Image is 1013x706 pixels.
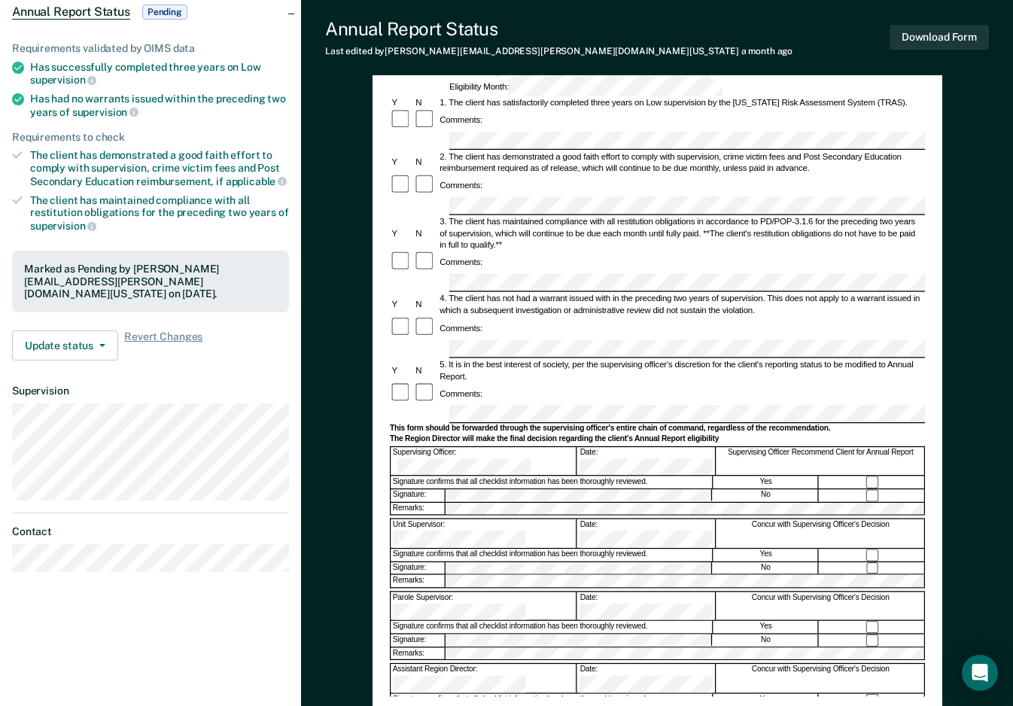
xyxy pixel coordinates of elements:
[391,575,446,587] div: Remarks:
[391,647,446,659] div: Remarks:
[30,93,289,118] div: Has had no warrants issued within the preceding two years of
[391,489,445,501] div: Signature:
[713,562,819,574] div: No
[713,549,819,561] div: Yes
[413,299,437,310] div: N
[437,180,484,191] div: Comments:
[12,42,289,55] div: Requirements validated by OIMS data
[390,157,414,168] div: Y
[391,519,577,548] div: Unit Supervisor:
[391,562,445,574] div: Signature:
[390,97,414,108] div: Y
[30,149,289,187] div: The client has demonstrated a good faith effort to comply with supervision, crime victim fees and...
[391,503,446,515] div: Remarks:
[713,476,819,488] div: Yes
[713,634,819,647] div: No
[12,330,118,361] button: Update status
[391,592,577,620] div: Parole Supervisor:
[30,194,289,233] div: The client has maintained compliance with all restitution obligations for the preceding two years of
[12,5,130,20] span: Annual Report Status
[413,97,437,108] div: N
[30,61,289,87] div: Has successfully completed three years on Low
[713,489,819,501] div: No
[30,220,96,232] span: supervision
[437,388,484,399] div: Comments:
[390,228,414,239] div: Y
[12,525,289,538] dt: Contact
[890,25,989,50] button: Download Form
[437,97,924,108] div: 1. The client has satisfactorily completed three years on Low supervision by the [US_STATE] Risk ...
[437,257,484,268] div: Comments:
[413,228,437,239] div: N
[390,364,414,376] div: Y
[24,263,277,300] div: Marked as Pending by [PERSON_NAME][EMAIL_ADDRESS][PERSON_NAME][DOMAIN_NAME][US_STATE] on [DATE].
[391,621,713,633] div: Signature confirms that all checklist information has been thoroughly reviewed.
[437,151,924,175] div: 2. The client has demonstrated a good faith effort to comply with supervision, crime victim fees ...
[413,364,437,376] div: N
[447,79,725,96] div: Eligibility Month:
[391,694,713,706] div: Signature confirms that all checklist information has been thoroughly reviewed.
[325,46,792,56] div: Last edited by [PERSON_NAME][EMAIL_ADDRESS][PERSON_NAME][DOMAIN_NAME][US_STATE]
[12,385,289,397] dt: Supervision
[391,549,713,561] div: Signature confirms that all checklist information has been thoroughly reviewed.
[390,435,925,445] div: The Region Director will make the final decision regarding the client's Annual Report eligibility
[578,592,716,620] div: Date:
[30,74,96,86] span: supervision
[413,157,437,168] div: N
[716,447,924,476] div: Supervising Officer Recommend Client for Annual Report
[325,18,792,40] div: Annual Report Status
[741,46,793,56] span: a month ago
[962,655,998,691] div: Open Intercom Messenger
[716,592,924,620] div: Concur with Supervising Officer's Decision
[578,519,716,548] div: Date:
[142,5,187,20] span: Pending
[578,664,716,692] div: Date:
[72,106,138,118] span: supervision
[437,217,924,251] div: 3. The client has maintained compliance with all restitution obligations in accordance to PD/POP-...
[716,664,924,692] div: Concur with Supervising Officer's Decision
[437,114,484,126] div: Comments:
[390,424,925,434] div: This form should be forwarded through the supervising officer's entire chain of command, regardle...
[124,330,202,361] span: Revert Changes
[390,299,414,310] div: Y
[437,294,924,317] div: 4. The client has not had a warrant issued with in the preceding two years of supervision. This d...
[12,131,289,144] div: Requirements to check
[713,694,819,706] div: Yes
[391,447,577,476] div: Supervising Officer:
[391,476,713,488] div: Signature confirms that all checklist information has been thoroughly reviewed.
[391,664,577,692] div: Assistant Region Director:
[578,447,716,476] div: Date:
[437,322,484,333] div: Comments:
[716,519,924,548] div: Concur with Supervising Officer's Decision
[226,175,287,187] span: applicable
[713,621,819,633] div: Yes
[437,359,924,382] div: 5. It is in the best interest of society, per the supervising officer's discretion for the client...
[391,634,445,647] div: Signature:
